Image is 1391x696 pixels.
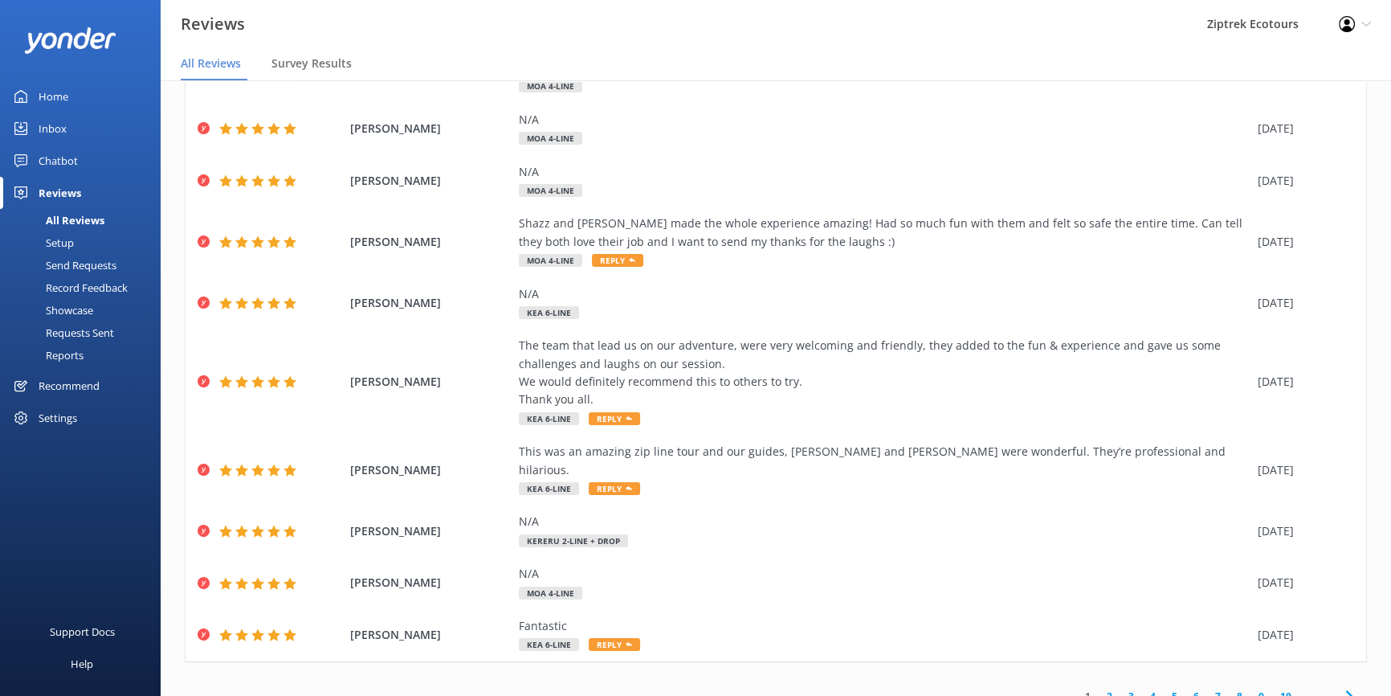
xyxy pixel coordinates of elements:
[1258,294,1346,312] div: [DATE]
[350,461,511,479] span: [PERSON_NAME]
[39,145,78,177] div: Chatbot
[350,522,511,540] span: [PERSON_NAME]
[271,55,352,72] span: Survey Results
[592,254,643,267] span: Reply
[10,276,161,299] a: Record Feedback
[39,370,100,402] div: Recommend
[350,626,511,644] span: [PERSON_NAME]
[10,254,116,276] div: Send Requests
[10,299,93,321] div: Showcase
[519,254,582,267] span: Moa 4-Line
[10,321,114,344] div: Requests Sent
[39,177,81,209] div: Reviews
[1258,172,1346,190] div: [DATE]
[350,233,511,251] span: [PERSON_NAME]
[519,534,628,547] span: Kereru 2-Line + Drop
[519,285,1250,303] div: N/A
[71,648,93,680] div: Help
[24,27,116,54] img: yonder-white-logo.png
[10,231,74,254] div: Setup
[519,587,582,600] span: Moa 4-Line
[589,482,640,495] span: Reply
[10,344,84,366] div: Reports
[589,638,640,651] span: Reply
[39,402,77,434] div: Settings
[519,111,1250,129] div: N/A
[350,294,511,312] span: [PERSON_NAME]
[181,11,245,37] h3: Reviews
[10,276,128,299] div: Record Feedback
[350,373,511,391] span: [PERSON_NAME]
[50,616,115,648] div: Support Docs
[1258,120,1346,137] div: [DATE]
[519,337,1250,409] div: The team that lead us on our adventure, were very welcoming and friendly, they added to the fun &...
[519,482,579,495] span: Kea 6-Line
[10,231,161,254] a: Setup
[10,209,161,231] a: All Reviews
[519,513,1250,530] div: N/A
[1258,233,1346,251] div: [DATE]
[589,412,640,425] span: Reply
[10,209,104,231] div: All Reviews
[519,565,1250,583] div: N/A
[519,215,1250,251] div: Shazz and [PERSON_NAME] made the whole experience amazing! Had so much fun with them and felt so ...
[350,120,511,137] span: [PERSON_NAME]
[10,299,161,321] a: Showcase
[519,617,1250,635] div: Fantastic
[350,574,511,592] span: [PERSON_NAME]
[10,321,161,344] a: Requests Sent
[1258,522,1346,540] div: [DATE]
[519,306,579,319] span: Kea 6-Line
[1258,373,1346,391] div: [DATE]
[39,80,68,113] div: Home
[519,443,1250,479] div: This was an amazing zip line tour and our guides, [PERSON_NAME] and [PERSON_NAME] were wonderful....
[10,344,161,366] a: Reports
[181,55,241,72] span: All Reviews
[519,163,1250,181] div: N/A
[39,113,67,145] div: Inbox
[519,80,582,92] span: Moa 4-Line
[350,172,511,190] span: [PERSON_NAME]
[519,638,579,651] span: Kea 6-Line
[519,132,582,145] span: Moa 4-Line
[10,254,161,276] a: Send Requests
[1258,574,1346,592] div: [DATE]
[519,412,579,425] span: Kea 6-Line
[1258,461,1346,479] div: [DATE]
[519,184,582,197] span: Moa 4-Line
[1258,626,1346,644] div: [DATE]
